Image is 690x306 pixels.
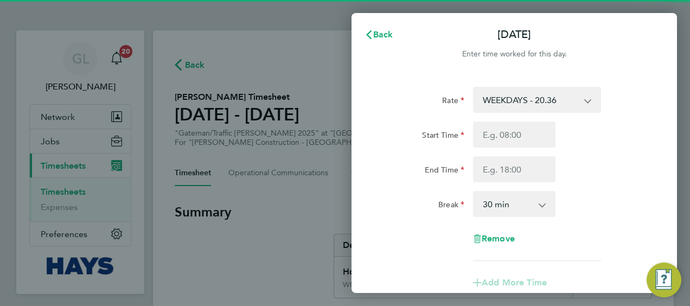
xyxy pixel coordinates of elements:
[497,27,531,42] p: [DATE]
[482,233,515,244] span: Remove
[473,234,515,243] button: Remove
[425,165,464,178] label: End Time
[352,48,677,61] div: Enter time worked for this day.
[647,263,681,297] button: Engage Resource Center
[422,130,464,143] label: Start Time
[473,156,555,182] input: E.g. 18:00
[442,95,464,109] label: Rate
[473,122,555,148] input: E.g. 08:00
[373,29,393,40] span: Back
[438,200,464,213] label: Break
[354,24,404,46] button: Back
